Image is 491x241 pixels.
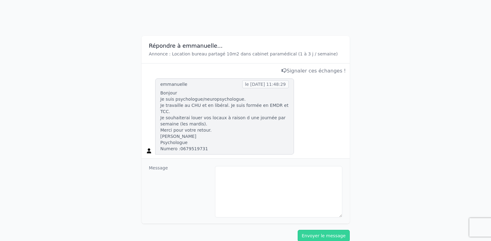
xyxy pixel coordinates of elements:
h3: Répondre à emmanuelle... [149,42,342,50]
div: emmanuelle [160,81,187,87]
div: Signaler ces échanges ! [145,67,346,75]
dt: Message [149,165,210,217]
p: Annonce : Location bureau partagé 10m2 dans cabinet paramédical (1 à 3 j / semaine) [149,51,342,57]
p: Bonjour Je suis psychologue/neuropsychologue. Je travaille au CHU et en libéral. Je suis formée e... [160,90,289,152]
span: le [DATE] 11:48:29 [242,80,289,88]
